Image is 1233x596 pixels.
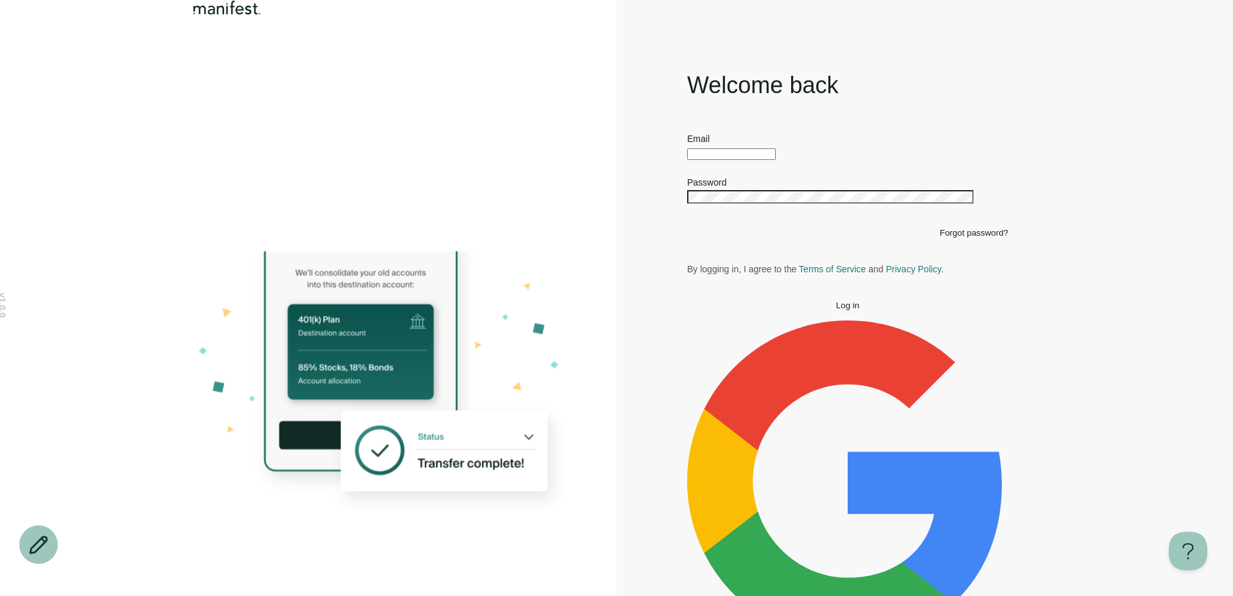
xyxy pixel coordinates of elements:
[687,301,1008,310] button: Log in
[836,301,859,310] span: Log in
[799,264,866,274] a: Terms of Service
[687,134,710,144] label: Email
[687,263,1008,275] p: By logging in, I agree to the and .
[687,177,726,188] label: Password
[687,70,1008,101] h1: Welcome back
[940,228,1008,238] button: Forgot password?
[886,264,941,274] a: Privacy Policy
[1169,532,1207,570] iframe: Help Scout Beacon - Open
